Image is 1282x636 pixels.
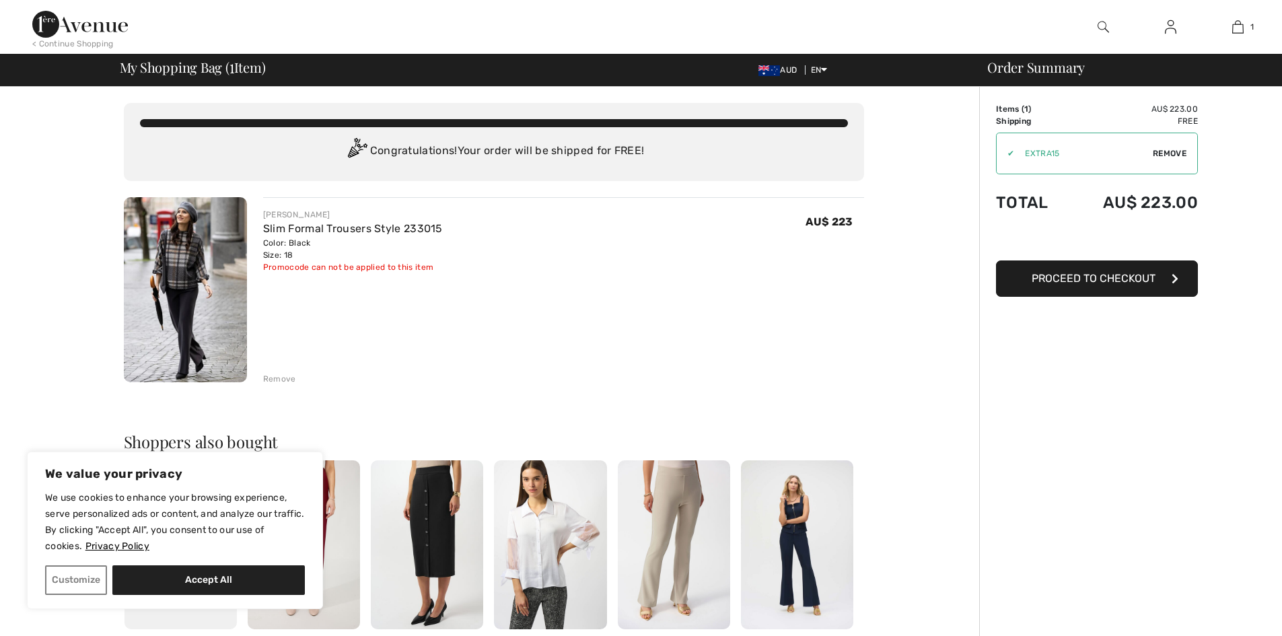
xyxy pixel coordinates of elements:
[124,433,864,450] h2: Shoppers also bought
[1032,272,1155,285] span: Proceed to Checkout
[263,209,443,221] div: [PERSON_NAME]
[1232,19,1244,35] img: My Bag
[263,222,443,235] a: Slim Formal Trousers Style 233015
[140,138,848,165] div: Congratulations! Your order will be shipped for FREE!
[1153,147,1186,160] span: Remove
[32,38,114,50] div: < Continue Shopping
[32,11,128,38] img: 1ère Avenue
[741,460,853,629] img: Flare Formal Trousers Style 252226
[85,540,150,553] a: Privacy Policy
[996,260,1198,297] button: Proceed to Checkout
[758,65,780,76] img: Australian Dollar
[1098,19,1109,35] img: search the website
[27,452,323,609] div: We value your privacy
[1205,19,1271,35] a: 1
[996,180,1067,225] td: Total
[1067,103,1198,115] td: AU$ 223.00
[343,138,370,165] img: Congratulation2.svg
[618,460,730,629] img: Flare Trousers Style 251029
[1014,133,1153,174] input: Promo code
[758,65,802,75] span: AUD
[263,373,296,385] div: Remove
[45,466,305,482] p: We value your privacy
[1067,180,1198,225] td: AU$ 223.00
[1165,19,1176,35] img: My Info
[263,237,443,261] div: Color: Black Size: 18
[120,61,266,74] span: My Shopping Bag ( Item)
[494,460,606,629] img: Chic Hip-Length Blouse Style 253213
[371,460,483,629] img: Formal Pencil Skirt Style 253262
[124,197,247,382] img: Slim Formal Trousers Style 233015
[971,61,1274,74] div: Order Summary
[806,215,853,228] span: AU$ 223
[1024,104,1028,114] span: 1
[997,147,1014,160] div: ✔
[996,103,1067,115] td: Items ( )
[1250,21,1254,33] span: 1
[996,115,1067,127] td: Shipping
[112,565,305,595] button: Accept All
[229,57,234,75] span: 1
[45,490,305,555] p: We use cookies to enhance your browsing experience, serve personalized ads or content, and analyz...
[811,65,828,75] span: EN
[1067,115,1198,127] td: Free
[1154,19,1187,36] a: Sign In
[263,261,443,273] div: Promocode can not be applied to this item
[45,565,107,595] button: Customize
[996,225,1198,256] iframe: PayPal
